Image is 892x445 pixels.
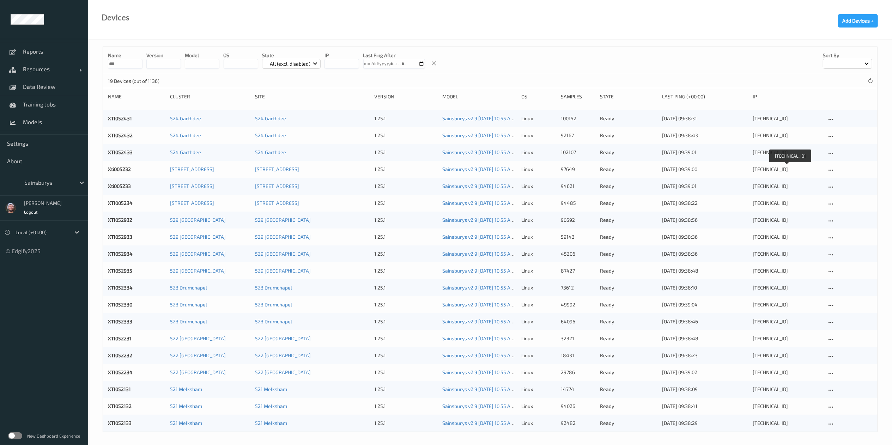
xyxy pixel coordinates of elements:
[375,217,437,224] div: 1.25.1
[522,267,556,274] p: linux
[600,93,657,100] div: State
[522,233,556,240] p: linux
[442,200,530,206] a: Sainsburys v2.9 [DATE] 10:55 Auto Save
[255,251,311,257] a: 529 [GEOGRAPHIC_DATA]
[108,132,133,138] a: XTI052432
[442,183,530,189] a: Sainsburys v2.9 [DATE] 10:55 Auto Save
[255,403,287,409] a: 521 Melksham
[522,132,556,139] p: linux
[375,420,437,427] div: 1.25.1
[442,166,530,172] a: Sainsburys v2.9 [DATE] 10:55 Auto Save
[375,267,437,274] div: 1.25.1
[522,386,556,393] p: linux
[170,318,207,324] a: 523 Drumchapel
[753,217,822,224] div: [TECHNICAL_ID]
[753,420,822,427] div: [TECHNICAL_ID]
[442,352,530,358] a: Sainsburys v2.9 [DATE] 10:55 Auto Save
[662,233,748,240] div: [DATE] 09:38:36
[442,285,530,291] a: Sainsburys v2.9 [DATE] 10:55 Auto Save
[753,386,822,393] div: [TECHNICAL_ID]
[170,251,226,257] a: 529 [GEOGRAPHIC_DATA]
[561,233,595,240] div: 59143
[600,386,657,393] p: ready
[600,217,657,224] p: ready
[600,369,657,376] p: ready
[522,250,556,257] p: linux
[442,318,530,324] a: Sainsburys v2.9 [DATE] 10:55 Auto Save
[561,267,595,274] div: 87427
[108,166,131,172] a: Xti005232
[753,183,822,190] div: [TECHNICAL_ID]
[324,52,359,59] p: IP
[442,403,530,409] a: Sainsburys v2.9 [DATE] 10:55 Auto Save
[600,200,657,207] p: ready
[375,335,437,342] div: 1.25.1
[108,115,132,121] a: XTI052431
[170,132,201,138] a: 524 Garthdee
[753,318,822,325] div: [TECHNICAL_ID]
[108,301,132,307] a: XTI052330
[600,233,657,240] p: ready
[561,250,595,257] div: 45206
[753,115,822,122] div: [TECHNICAL_ID]
[170,166,214,172] a: [STREET_ADDRESS]
[108,335,132,341] a: XTI052231
[146,52,181,59] p: version
[522,200,556,207] p: linux
[522,318,556,325] p: linux
[662,93,748,100] div: Last Ping (+00:00)
[662,284,748,291] div: [DATE] 09:38:10
[108,403,132,409] a: XTI052132
[522,149,556,156] p: linux
[375,352,437,359] div: 1.25.1
[170,420,202,426] a: 521 Melksham
[224,52,258,59] p: OS
[561,93,595,100] div: Samples
[600,335,657,342] p: ready
[561,132,595,139] div: 92167
[600,420,657,427] p: ready
[108,52,142,59] p: Name
[255,386,287,392] a: 521 Melksham
[375,233,437,240] div: 1.25.1
[753,250,822,257] div: [TECHNICAL_ID]
[108,234,132,240] a: XTI052933
[522,217,556,224] p: linux
[600,250,657,257] p: ready
[108,78,161,85] p: 19 Devices (out of 1136)
[442,268,530,274] a: Sainsburys v2.9 [DATE] 10:55 Auto Save
[255,301,292,307] a: 523 Drumchapel
[170,217,226,223] a: 529 [GEOGRAPHIC_DATA]
[600,115,657,122] p: ready
[255,115,286,121] a: 524 Garthdee
[442,234,530,240] a: Sainsburys v2.9 [DATE] 10:55 Auto Save
[442,420,530,426] a: Sainsburys v2.9 [DATE] 10:55 Auto Save
[442,386,530,392] a: Sainsburys v2.9 [DATE] 10:55 Auto Save
[662,386,748,393] div: [DATE] 09:38:09
[753,403,822,410] div: [TECHNICAL_ID]
[375,93,437,100] div: version
[375,250,437,257] div: 1.25.1
[170,234,226,240] a: 529 [GEOGRAPHIC_DATA]
[170,149,201,155] a: 524 Garthdee
[108,318,132,324] a: XTI052333
[375,200,437,207] div: 1.25.1
[262,52,321,59] p: State
[662,420,748,427] div: [DATE] 09:38:29
[255,93,369,100] div: Site
[108,268,132,274] a: XTI052935
[753,166,822,173] div: [TECHNICAL_ID]
[662,115,748,122] div: [DATE] 09:38:31
[561,403,595,410] div: 94026
[662,250,748,257] div: [DATE] 09:38:36
[600,301,657,308] p: ready
[108,285,133,291] a: XTI052334
[561,149,595,156] div: 102107
[375,403,437,410] div: 1.25.1
[600,284,657,291] p: ready
[753,301,822,308] div: [TECHNICAL_ID]
[255,200,299,206] a: [STREET_ADDRESS]
[561,200,595,207] div: 94485
[600,352,657,359] p: ready
[522,335,556,342] p: linux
